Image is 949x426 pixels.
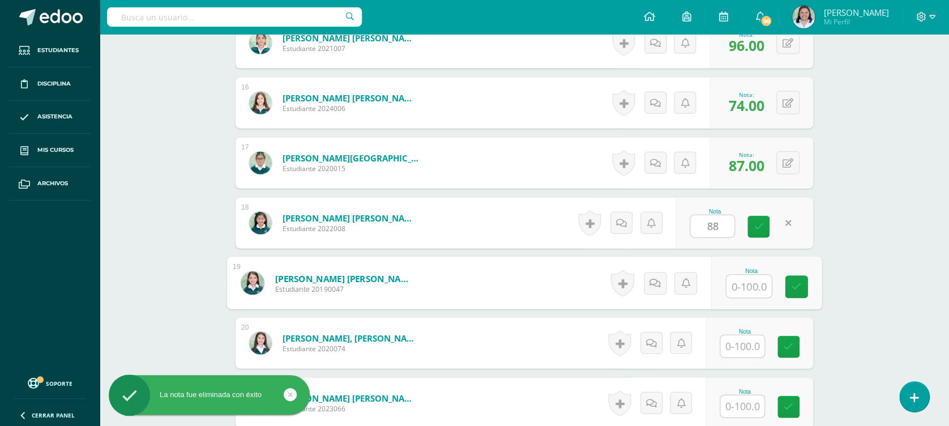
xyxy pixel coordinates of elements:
[249,332,272,355] img: 7c2c51795ccece788b7182f39cb7e430.png
[283,164,418,173] span: Estudiante 2020015
[14,375,86,390] a: Soporte
[249,212,272,235] img: 0d7e88e1a122234ae9539aa6e2d93629.png
[9,134,91,167] a: Mis cursos
[728,151,764,159] div: Nota:
[37,112,72,121] span: Asistencia
[823,17,888,27] span: Mi Perfil
[728,36,764,55] span: 96.00
[109,390,310,400] div: La nota fue eliminada con éxito
[760,15,772,27] span: 96
[823,7,888,18] span: [PERSON_NAME]
[249,152,272,174] img: f95c0ea06a2c32ea8b2a26a555ac88c9.png
[9,34,91,67] a: Estudiantes
[283,32,418,44] a: [PERSON_NAME] [PERSON_NAME]
[37,179,68,188] span: Archivos
[720,335,764,357] input: 0-100.0
[283,344,418,353] span: Estudiante 2020074
[726,275,772,298] input: 0-100.0
[728,96,764,115] span: 74.00
[37,79,71,88] span: Disciplina
[283,212,418,224] a: [PERSON_NAME] [PERSON_NAME]
[283,92,418,104] a: [PERSON_NAME] [PERSON_NAME]
[275,284,415,295] span: Estudiante 20190047
[9,167,91,201] a: Archivos
[690,215,734,237] input: 0-100.0
[9,101,91,134] a: Asistencia
[283,104,418,113] span: Estudiante 2024006
[283,152,418,164] a: [PERSON_NAME][GEOGRAPHIC_DATA][GEOGRAPHIC_DATA]
[728,156,764,175] span: 87.00
[37,146,74,155] span: Mis cursos
[728,31,764,39] div: Nota:
[9,67,91,101] a: Disciplina
[792,6,815,28] img: 2e6c258da9ccee66aa00087072d4f1d6.png
[275,272,415,284] a: [PERSON_NAME] [PERSON_NAME]
[720,395,764,418] input: 0-100.0
[46,380,72,387] span: Soporte
[283,44,418,53] span: Estudiante 2021007
[283,333,418,344] a: [PERSON_NAME], [PERSON_NAME]
[726,268,777,274] div: Nota
[283,393,418,404] a: [PERSON_NAME] [PERSON_NAME]
[283,224,418,233] span: Estudiante 2022008
[249,32,272,54] img: 751b4af36f9b09cdc1e347216961d117.png
[107,7,362,27] input: Busca un usuario...
[249,92,272,114] img: e717429d44803c0f5f23120e3ec54b59.png
[690,208,739,215] div: Nota
[241,271,264,295] img: 5960a72748252233099839b4b9017e87.png
[283,404,418,414] span: Estudiante 2023066
[32,411,75,419] span: Cerrar panel
[728,91,764,99] div: Nota:
[37,46,79,55] span: Estudiantes
[720,329,770,335] div: Nota
[720,389,770,395] div: Nota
